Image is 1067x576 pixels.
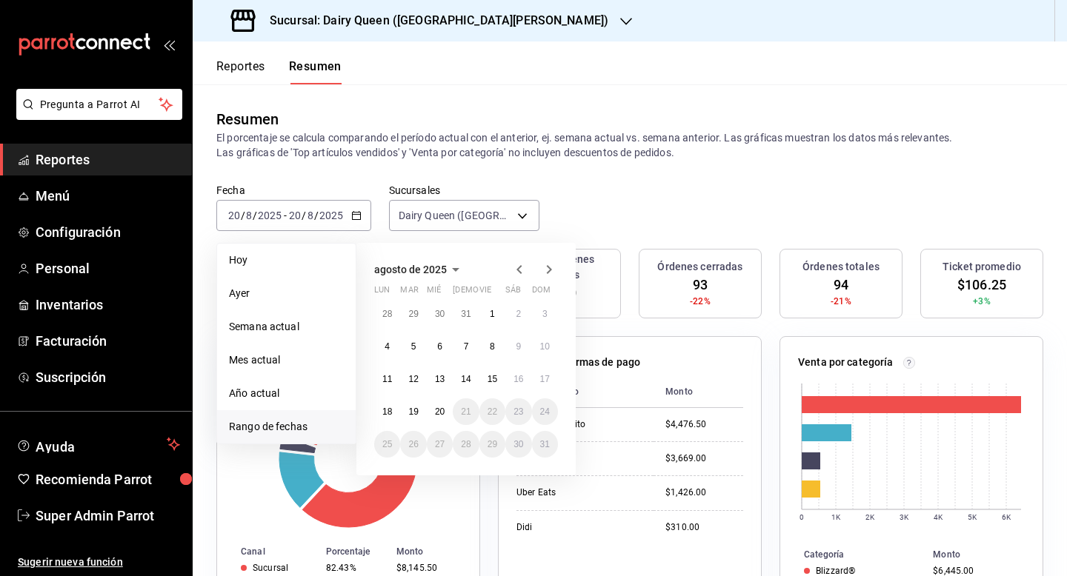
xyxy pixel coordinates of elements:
abbr: 16 de agosto de 2025 [513,374,523,384]
span: Reportes [36,150,180,170]
abbr: 27 de agosto de 2025 [435,439,445,449]
abbr: 31 de julio de 2025 [461,309,471,319]
abbr: viernes [479,285,491,301]
input: -- [288,210,302,221]
span: Ayuda [36,435,161,453]
div: navigation tabs [216,59,342,84]
abbr: 23 de agosto de 2025 [513,406,523,417]
abbr: jueves [453,285,540,301]
button: 26 de agosto de 2025 [400,431,426,458]
button: 11 de agosto de 2025 [374,366,400,392]
h3: Sucursal: Dairy Queen ([GEOGRAPHIC_DATA][PERSON_NAME]) [258,12,608,30]
text: 1K [831,513,841,521]
abbr: 13 de agosto de 2025 [435,374,445,384]
span: Dairy Queen ([GEOGRAPHIC_DATA][PERSON_NAME]) [399,208,512,223]
button: 24 de agosto de 2025 [532,398,558,425]
h3: Ticket promedio [943,259,1021,275]
abbr: 4 de agosto de 2025 [385,341,390,352]
abbr: 29 de agosto de 2025 [488,439,497,449]
text: 5K [968,513,977,521]
input: -- [245,210,253,221]
label: Sucursales [389,185,539,195]
span: +3% [973,295,990,308]
input: ---- [257,210,282,221]
abbr: domingo [532,285,551,301]
abbr: 28 de julio de 2025 [382,309,392,319]
text: 4K [934,513,943,521]
abbr: 25 de agosto de 2025 [382,439,392,449]
abbr: 11 de agosto de 2025 [382,374,392,384]
abbr: 24 de agosto de 2025 [540,406,550,417]
div: $310.00 [665,521,743,534]
button: 10 de agosto de 2025 [532,333,558,360]
button: 23 de agosto de 2025 [505,398,531,425]
span: Configuración [36,222,180,242]
button: 16 de agosto de 2025 [505,366,531,392]
button: Pregunta a Parrot AI [16,89,182,120]
span: Personal [36,258,180,278]
abbr: 31 de agosto de 2025 [540,439,550,449]
span: Pregunta a Parrot AI [40,97,159,113]
span: Inventarios [36,295,180,315]
abbr: 10 de agosto de 2025 [540,341,550,352]
input: -- [227,210,241,221]
button: 18 de agosto de 2025 [374,398,400,425]
button: 3 de agosto de 2025 [532,301,558,327]
span: Suscripción [36,367,180,387]
button: 13 de agosto de 2025 [427,366,453,392]
th: Porcentaje [320,543,390,560]
span: Mes actual [229,352,344,368]
div: Didi [516,521,642,534]
p: Venta por categoría [798,355,894,370]
span: / [253,210,257,221]
button: 30 de agosto de 2025 [505,431,531,458]
button: 20 de agosto de 2025 [427,398,453,425]
button: 29 de agosto de 2025 [479,431,505,458]
abbr: 2 de agosto de 2025 [516,309,521,319]
abbr: 20 de agosto de 2025 [435,406,445,417]
abbr: 30 de agosto de 2025 [513,439,523,449]
button: 4 de agosto de 2025 [374,333,400,360]
div: $3,669.00 [665,452,743,465]
abbr: martes [400,285,418,301]
th: Monto [654,376,743,408]
abbr: 5 de agosto de 2025 [411,341,416,352]
div: $1,426.00 [665,486,743,499]
th: Monto [927,546,1043,563]
abbr: miércoles [427,285,441,301]
span: Super Admin Parrot [36,506,180,526]
button: 9 de agosto de 2025 [505,333,531,360]
span: $106.25 [957,275,1006,295]
button: 6 de agosto de 2025 [427,333,453,360]
text: 0 [800,513,804,521]
button: 25 de agosto de 2025 [374,431,400,458]
span: 94 [834,275,848,295]
button: 22 de agosto de 2025 [479,398,505,425]
button: 30 de julio de 2025 [427,301,453,327]
div: Sucursal [253,563,288,573]
span: Recomienda Parrot [36,469,180,489]
div: Uber Eats [516,486,642,499]
span: Año actual [229,386,344,401]
button: 1 de agosto de 2025 [479,301,505,327]
span: Facturación [36,331,180,351]
span: / [241,210,245,221]
text: 3K [900,513,909,521]
button: 17 de agosto de 2025 [532,366,558,392]
label: Fecha [216,185,371,195]
abbr: 18 de agosto de 2025 [382,406,392,417]
text: 2K [865,513,875,521]
div: $6,445.00 [933,566,1019,576]
text: 6K [1002,513,1011,521]
button: 15 de agosto de 2025 [479,366,505,392]
button: 29 de julio de 2025 [400,301,426,327]
span: Menú [36,186,180,206]
abbr: 6 de agosto de 2025 [437,341,442,352]
span: -22% [690,295,711,308]
span: Ayer [229,286,344,301]
button: 19 de agosto de 2025 [400,398,426,425]
abbr: sábado [505,285,521,301]
abbr: 26 de agosto de 2025 [408,439,418,449]
abbr: 28 de agosto de 2025 [461,439,471,449]
abbr: 1 de agosto de 2025 [490,309,495,319]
